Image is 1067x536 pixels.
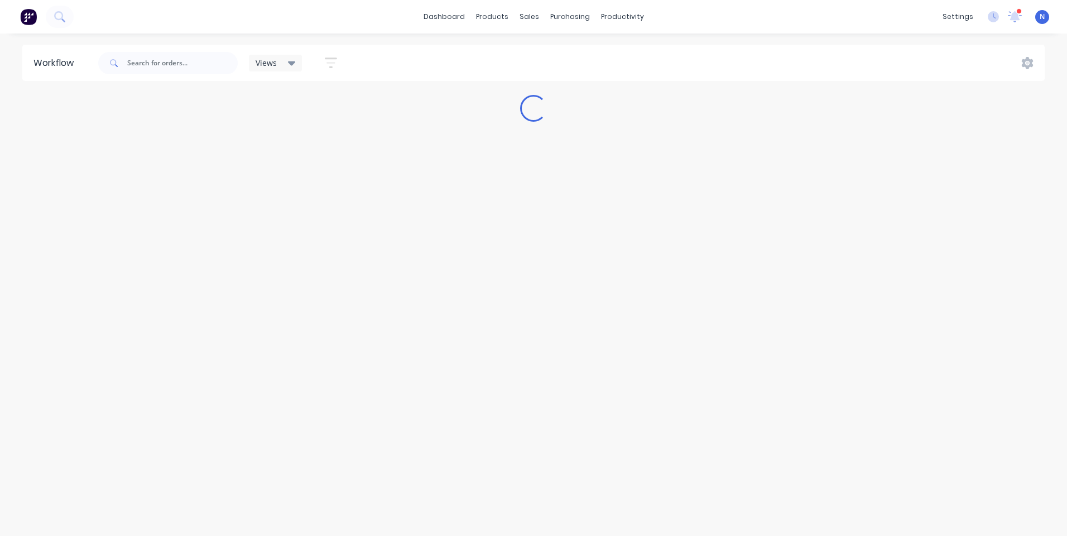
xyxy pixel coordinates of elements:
a: dashboard [418,8,470,25]
div: sales [514,8,545,25]
div: Workflow [33,56,79,70]
input: Search for orders... [127,52,238,74]
div: productivity [595,8,650,25]
span: Views [256,57,277,69]
img: Factory [20,8,37,25]
div: products [470,8,514,25]
div: settings [937,8,979,25]
div: purchasing [545,8,595,25]
span: N [1040,12,1045,22]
